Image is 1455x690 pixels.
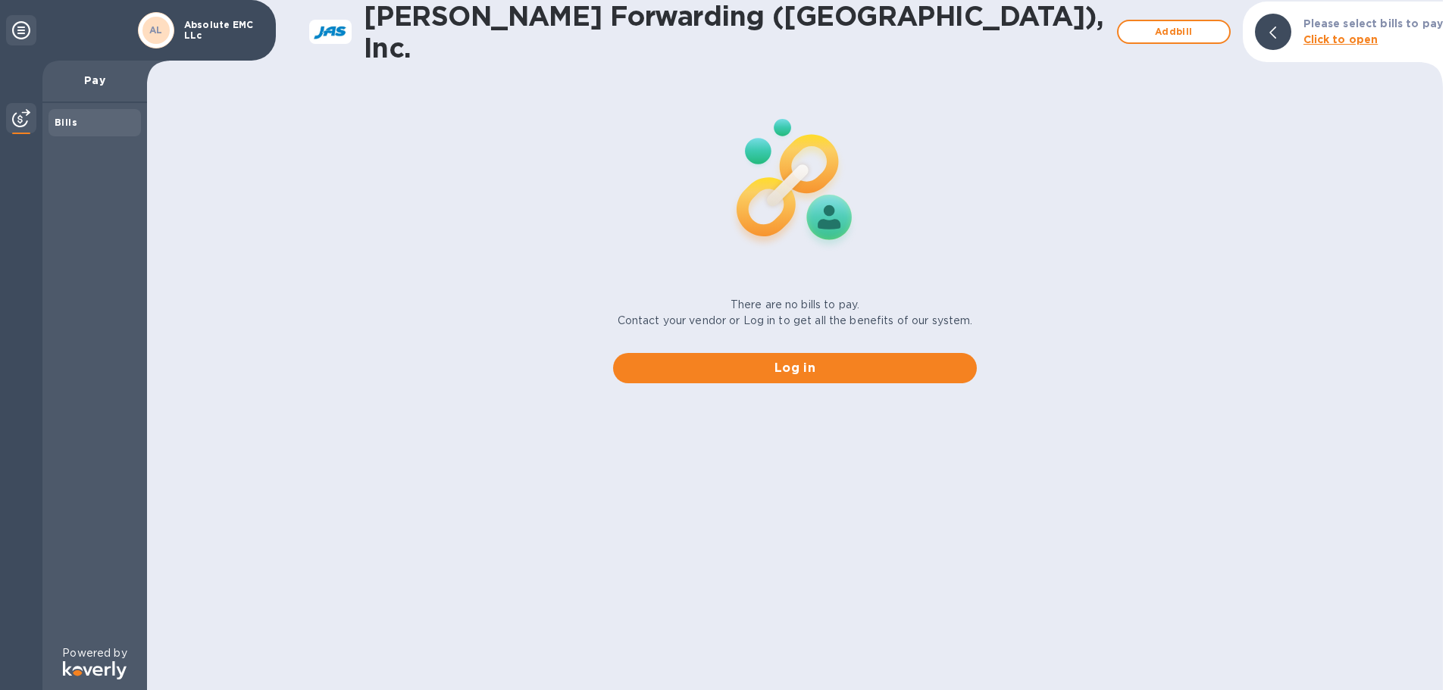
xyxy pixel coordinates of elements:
[55,117,77,128] b: Bills
[63,661,127,679] img: Logo
[149,24,163,36] b: AL
[618,297,973,329] p: There are no bills to pay. Contact your vendor or Log in to get all the benefits of our system.
[1131,23,1217,41] span: Add bill
[613,353,977,383] button: Log in
[625,359,965,377] span: Log in
[1117,20,1231,44] button: Addbill
[1303,17,1443,30] b: Please select bills to pay
[62,645,127,661] p: Powered by
[184,20,260,41] p: Absolute EMC LLc
[1303,33,1378,45] b: Click to open
[55,73,135,88] p: Pay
